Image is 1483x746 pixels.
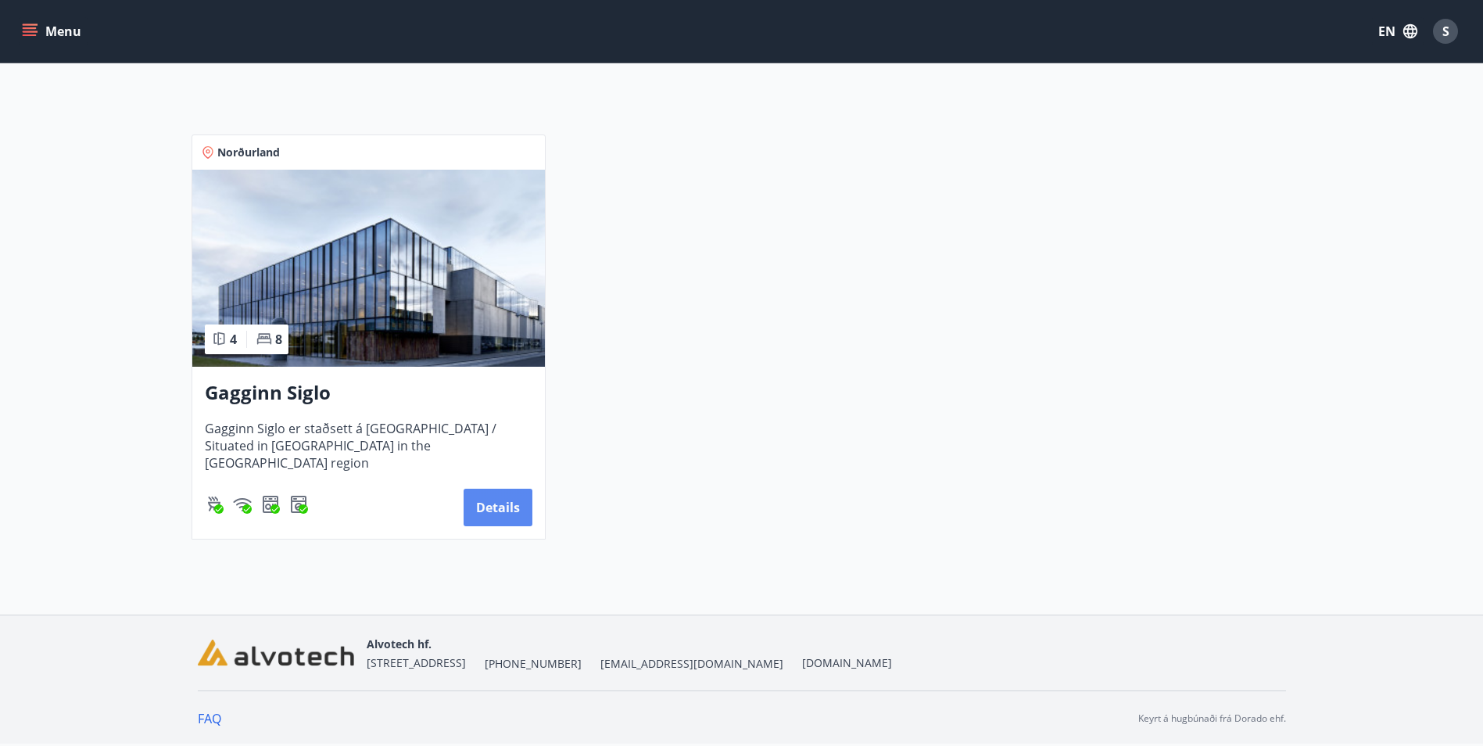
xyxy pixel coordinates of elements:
img: 7hj2GulIrg6h11dFIpsIzg8Ak2vZaScVwTihwv8g.svg [261,495,280,514]
span: S [1442,23,1449,40]
div: Washing Machine [289,495,308,514]
p: Keyrt á hugbúnaði frá Dorado ehf. [1138,712,1286,726]
span: [PHONE_NUMBER] [485,656,582,672]
span: Gagginn Siglo er staðsett á [GEOGRAPHIC_DATA] / Situated in [GEOGRAPHIC_DATA] in the [GEOGRAPHIC_... [205,420,532,472]
div: Dishwasher [261,495,280,514]
span: 8 [275,331,282,348]
img: Dl16BY4EX9PAW649lg1C3oBuIaAsR6QVDQBO2cTm.svg [289,495,308,514]
img: HJRyFFsYp6qjeUYhR4dAD8CaCEsnIFYZ05miwXoh.svg [233,495,252,514]
div: Gasgrill [205,495,224,514]
a: FAQ [198,710,221,727]
button: S [1427,13,1464,50]
img: Paella dish [192,170,545,367]
img: wIO4iZgKCVTEj5mMIr0Nnd9kRA53sFS5K0D73RsS.png [198,640,354,666]
span: [STREET_ADDRESS] [367,655,466,670]
span: [EMAIL_ADDRESS][DOMAIN_NAME] [600,656,783,672]
h3: Gagginn Siglo [205,379,532,407]
span: Norðurland [217,145,280,160]
span: Alvotech hf. [367,637,432,651]
button: Details [464,489,532,526]
button: menu [19,17,88,45]
a: [DOMAIN_NAME] [802,655,892,670]
button: EN [1372,17,1424,45]
div: Wi-Fi [233,495,252,514]
span: 4 [230,331,237,348]
img: ZXjrS3QKesehq6nQAPjaRuRTI364z8ohTALB4wBr.svg [205,495,224,514]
